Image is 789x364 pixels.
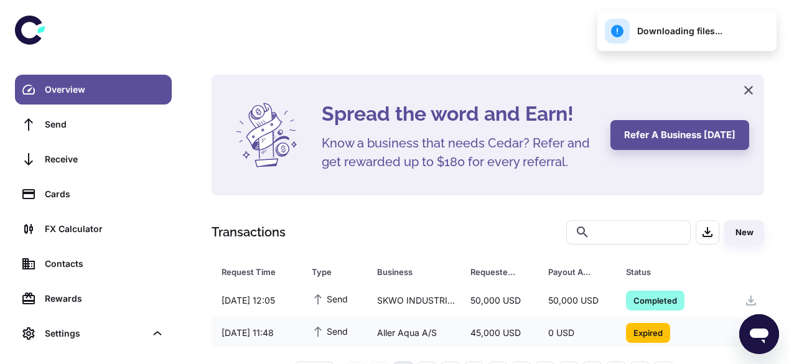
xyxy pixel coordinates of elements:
[222,263,281,281] div: Request Time
[739,314,779,354] iframe: Button to launch messaging window
[312,263,346,281] div: Type
[45,327,146,340] div: Settings
[605,19,722,44] div: Downloading files...
[460,321,538,345] div: 45,000 USD
[626,263,704,281] div: Status
[322,99,595,129] h4: Spread the word and Earn!
[312,263,362,281] span: Type
[45,118,164,131] div: Send
[15,144,172,174] a: Receive
[45,222,164,236] div: FX Calculator
[460,289,538,312] div: 50,000 USD
[548,263,611,281] span: Payout Amount
[470,263,517,281] div: Requested Amount
[322,134,595,171] h5: Know a business that needs Cedar? Refer and get rewarded up to $180 for every referral.
[538,289,616,312] div: 50,000 USD
[312,324,348,338] span: Send
[724,220,764,245] button: New
[212,321,302,345] div: [DATE] 11:48
[15,249,172,279] a: Contacts
[15,214,172,244] a: FX Calculator
[626,263,720,281] span: Status
[538,321,616,345] div: 0 USD
[548,263,595,281] div: Payout Amount
[15,179,172,209] a: Cards
[45,292,164,306] div: Rewards
[470,263,533,281] span: Requested Amount
[45,152,164,166] div: Receive
[610,120,749,150] button: Refer a business [DATE]
[45,187,164,201] div: Cards
[626,326,670,338] span: Expired
[367,321,460,345] div: Aller Aqua A/S
[626,294,684,306] span: Completed
[45,257,164,271] div: Contacts
[15,319,172,348] div: Settings
[212,223,286,241] h1: Transactions
[212,289,302,312] div: [DATE] 12:05
[222,263,297,281] span: Request Time
[45,83,164,96] div: Overview
[367,289,460,312] div: SKWO INDUSTRIAL CO.,LIMITED
[15,75,172,105] a: Overview
[15,284,172,314] a: Rewards
[312,292,348,306] span: Send
[15,110,172,139] a: Send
